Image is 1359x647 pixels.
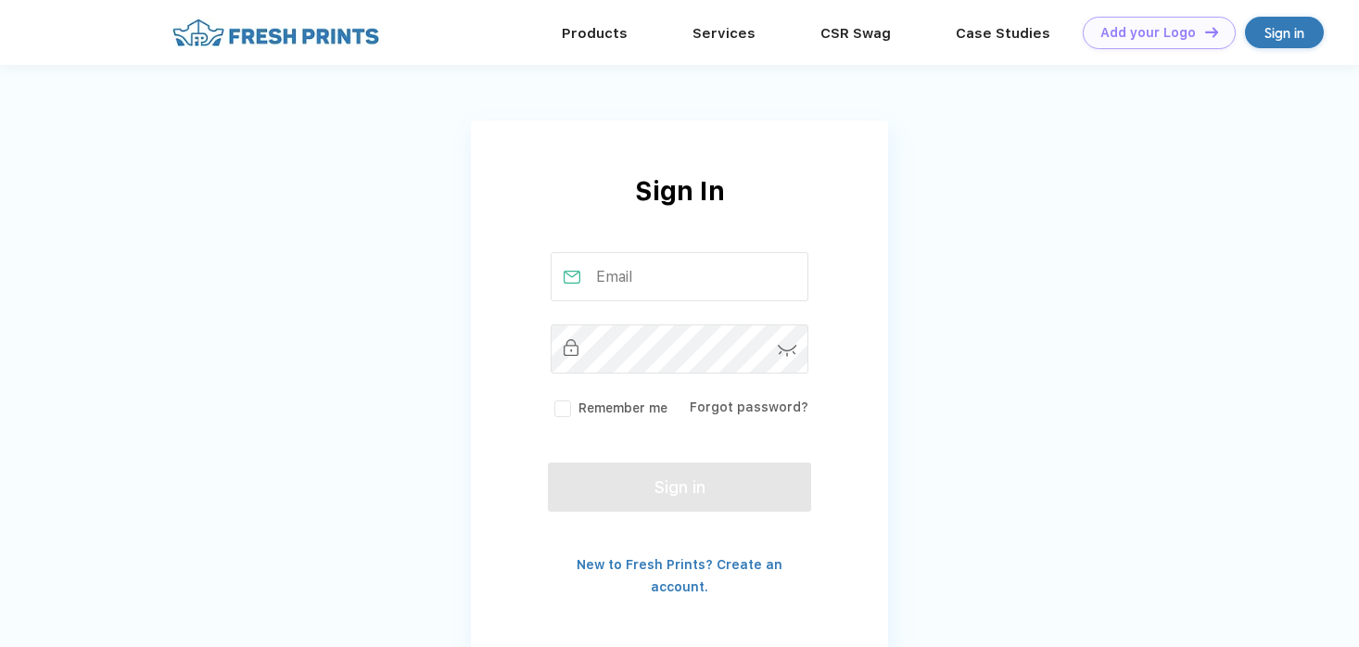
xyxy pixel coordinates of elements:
[562,25,628,42] a: Products
[1264,22,1304,44] div: Sign in
[551,399,667,418] label: Remember me
[564,339,578,356] img: password_inactive.svg
[820,25,891,42] a: CSR Swag
[1100,25,1196,41] div: Add your Logo
[167,17,385,49] img: fo%20logo%202.webp
[1245,17,1324,48] a: Sign in
[471,171,888,252] div: Sign In
[1205,27,1218,37] img: DT
[692,25,756,42] a: Services
[548,463,811,512] button: Sign in
[551,252,809,301] input: Email
[690,400,808,414] a: Forgot password?
[577,557,782,594] a: New to Fresh Prints? Create an account.
[564,271,580,284] img: email_active.svg
[778,345,797,357] img: password-icon.svg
